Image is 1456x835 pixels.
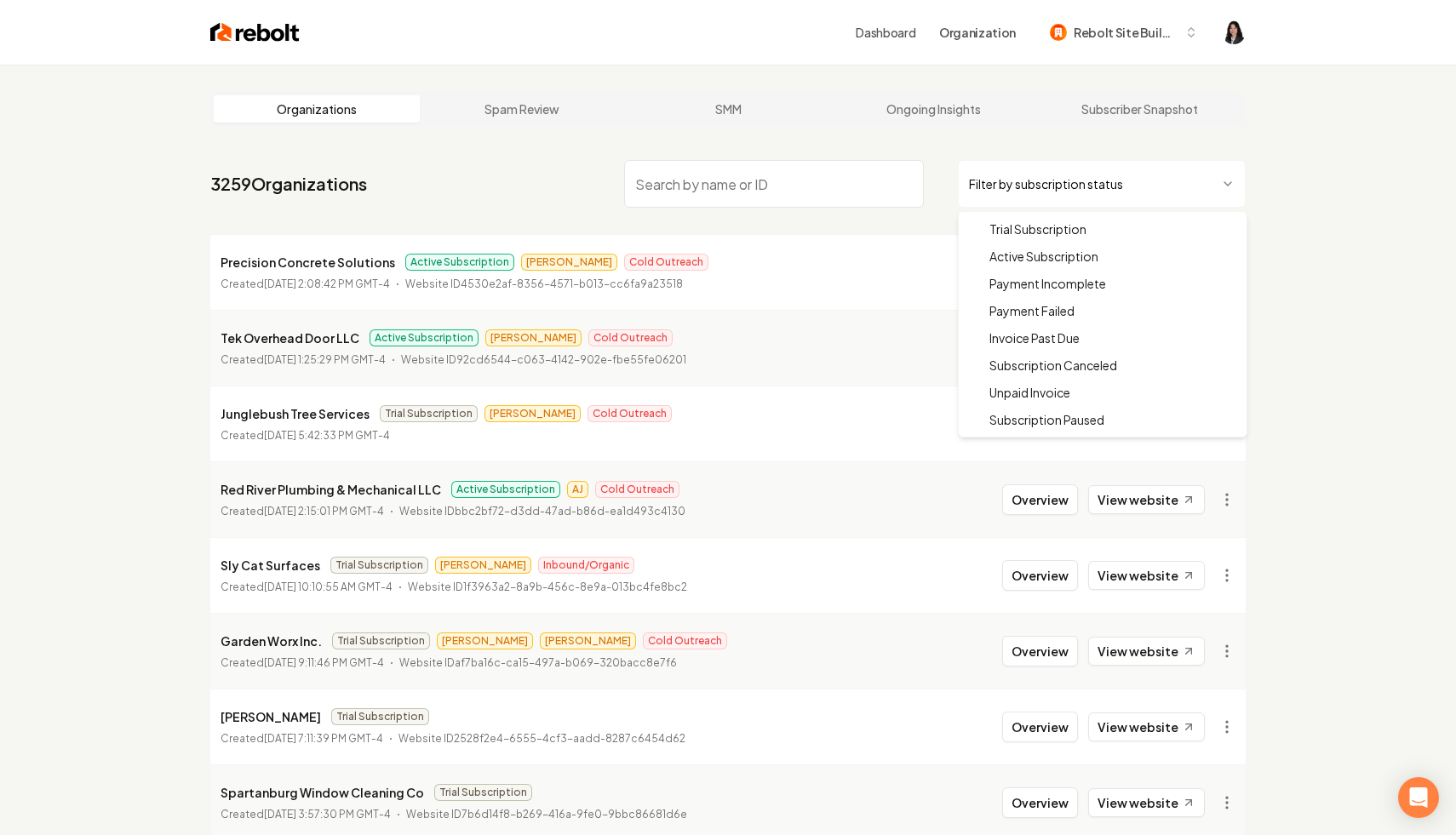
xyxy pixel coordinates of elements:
span: Unpaid Invoice [989,384,1070,401]
span: Active Subscription [989,248,1098,265]
span: Subscription Paused [989,411,1104,428]
span: Invoice Past Due [989,329,1080,346]
span: Trial Subscription [989,220,1086,237]
span: Payment Incomplete [989,275,1106,292]
span: Subscription Canceled [989,357,1117,374]
span: Payment Failed [989,302,1075,319]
